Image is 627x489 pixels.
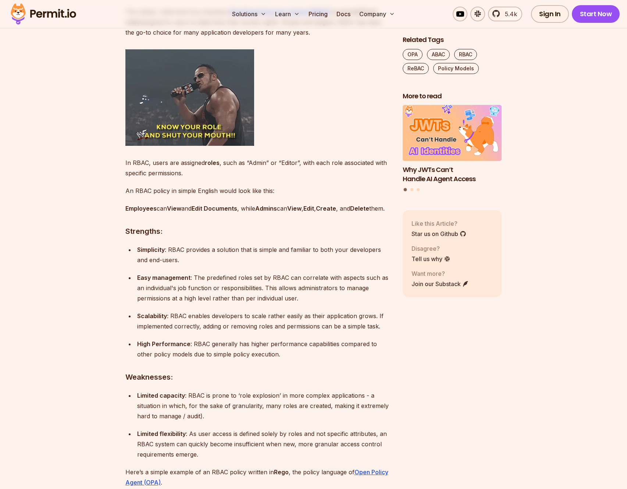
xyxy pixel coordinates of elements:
strong: Limited flexibility [137,430,186,437]
strong: Delete [350,205,369,212]
h3: Why JWTs Can’t Handle AI Agent Access [403,165,502,184]
strong: Easy management [137,274,190,281]
span: 5.4k [500,10,517,18]
a: Tell us why [412,254,450,263]
strong: Rego [274,468,289,476]
button: Go to slide 1 [404,188,407,191]
a: ABAC [427,49,450,60]
a: OPA [403,49,423,60]
li: 1 of 3 [403,105,502,184]
strong: Edit [303,205,314,212]
p: : As user access is defined solely by roles and not specific attributes, an RBAC system can quick... [137,429,391,460]
a: ReBAC [403,63,429,74]
a: Why JWTs Can’t Handle AI Agent AccessWhy JWTs Can’t Handle AI Agent Access [403,105,502,184]
a: Pricing [306,7,331,21]
strong: Scalability [137,312,167,320]
p: : RBAC provides a solution that is simple and familiar to both your developers and end-users. [137,245,391,265]
strong: Admins [255,205,277,212]
strong: High Performance [137,340,190,348]
h3: Weaknesses: [125,371,391,383]
a: Start Now [572,5,620,23]
p: In RBAC, users are assigned , such as “Admin” or “Editor”, with each role associated with specifi... [125,158,391,178]
p: can and , while can , , , and them. [125,203,391,214]
img: Why JWTs Can’t Handle AI Agent Access [403,105,502,161]
p: Here’s a simple example of an RBAC policy written in , the policy language of . [125,467,391,488]
strong: View [287,205,302,212]
h3: Strengths: [125,225,391,237]
strong: Simplicity [137,246,165,253]
button: Go to slide 3 [417,189,420,191]
strong: Edit Documents [192,205,237,212]
p: : The predefined roles set by RBAC can correlate with aspects such as an individual's job functio... [137,272,391,303]
img: giphy (3).gif [125,49,254,146]
a: 5.4k [488,7,522,21]
a: Star us on Github [412,229,466,238]
a: Join our Substack [412,279,469,288]
p: : RBAC generally has higher performance capabilities compared to other policy models due to simpl... [137,339,391,359]
h2: More to read [403,92,502,101]
h2: Related Tags [403,35,502,45]
a: Policy Models [433,63,479,74]
strong: roles [205,159,220,166]
strong: Employees [125,205,157,212]
a: RBAC [454,49,477,60]
strong: Create [316,205,336,212]
a: Sign In [531,5,569,23]
p: : RBAC is prone to ‘role explosion’ in more complex applications - a situation in which, for the ... [137,390,391,421]
a: Docs [334,7,353,21]
p: : RBAC enables developers to scale rather easily as their application grows. If implemented corre... [137,311,391,331]
p: Like this Article? [412,219,466,228]
button: Company [356,7,398,21]
p: An RBAC policy in simple English would look like this: [125,186,391,196]
p: Disagree? [412,244,450,253]
img: Permit logo [7,1,79,27]
button: Solutions [229,7,269,21]
div: Posts [403,105,502,193]
p: Want more? [412,269,469,278]
a: Open Policy Agent (OPA) [125,468,388,486]
button: Go to slide 2 [410,189,413,191]
strong: Limited capacity [137,392,185,399]
button: Learn [272,7,303,21]
strong: View [167,205,181,212]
